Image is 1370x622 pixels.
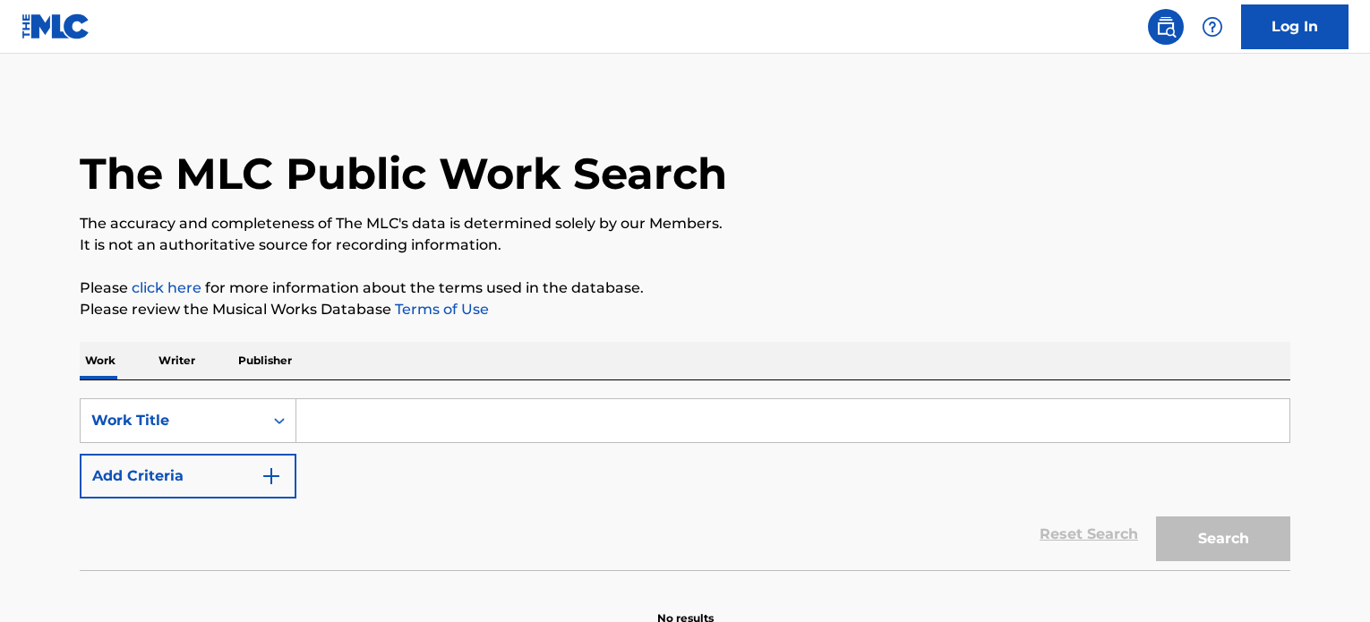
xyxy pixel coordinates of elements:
[80,234,1290,256] p: It is not an authoritative source for recording information.
[91,410,253,431] div: Work Title
[80,277,1290,299] p: Please for more information about the terms used in the database.
[1148,9,1184,45] a: Public Search
[1155,16,1177,38] img: search
[132,279,201,296] a: click here
[1241,4,1349,49] a: Log In
[80,342,121,379] p: Work
[391,301,489,318] a: Terms of Use
[1202,16,1223,38] img: help
[153,342,201,379] p: Writer
[80,398,1290,570] form: Search Form
[21,13,90,39] img: MLC Logo
[233,342,297,379] p: Publisher
[1280,536,1370,622] iframe: Chat Widget
[261,465,282,487] img: 9d2ae6d4665cec9f34b9.svg
[80,299,1290,320] p: Please review the Musical Works Database
[80,454,296,498] button: Add Criteria
[80,213,1290,234] p: The accuracy and completeness of The MLC's data is determined solely by our Members.
[80,147,727,200] h1: The MLC Public Work Search
[1194,9,1230,45] div: Help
